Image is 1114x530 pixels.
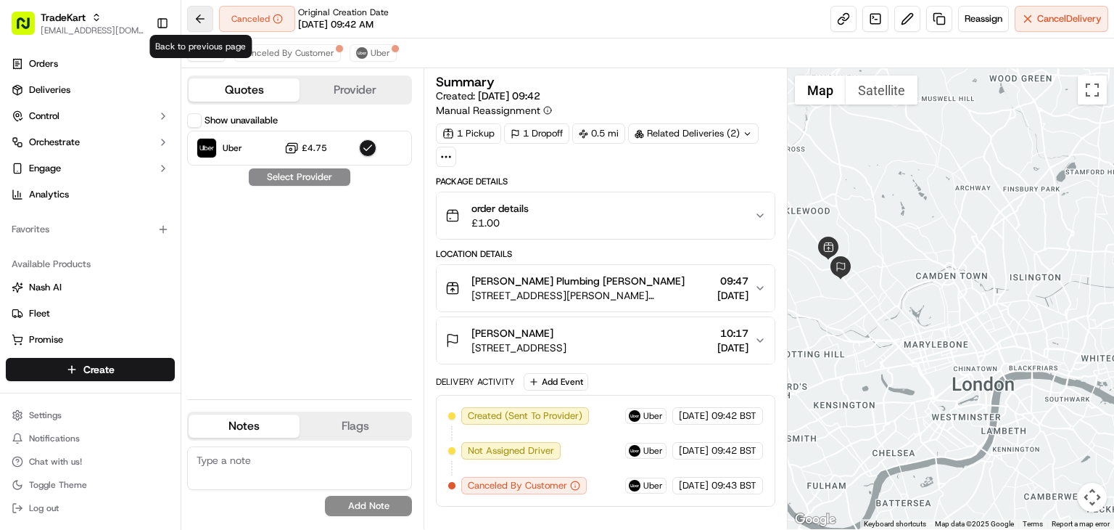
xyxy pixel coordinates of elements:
[6,302,175,325] button: Fleet
[478,89,540,102] span: [DATE] 09:42
[1037,12,1102,25] span: Cancel Delivery
[643,445,663,457] span: Uber
[717,288,748,303] span: [DATE]
[437,317,775,364] button: [PERSON_NAME][STREET_ADDRESS]10:17[DATE]
[711,479,756,492] span: 09:43 BST
[12,333,169,346] a: Promise
[120,224,125,236] span: •
[643,410,663,422] span: Uber
[6,452,175,472] button: Chat with us!
[371,47,390,59] span: Uber
[711,444,756,457] span: 09:42 BST
[223,142,242,154] span: Uber
[241,47,334,59] span: Canceled By Customer
[29,188,69,201] span: Analytics
[471,201,529,216] span: order details
[468,479,567,492] span: Canceled By Customer
[12,281,169,294] a: Nash AI
[791,510,839,529] img: Google
[189,415,300,438] button: Notes
[41,10,86,25] span: TradeKart
[629,410,640,422] img: uber-new-logo.jpeg
[864,519,926,529] button: Keyboard shortcuts
[6,218,175,241] div: Favorites
[128,224,158,236] span: [DATE]
[120,264,125,275] span: •
[717,274,748,288] span: 09:47
[300,415,410,438] button: Flags
[436,76,495,89] h3: Summary
[29,83,70,97] span: Deliveries
[471,216,529,230] span: £1.00
[29,333,63,346] span: Promise
[679,409,709,423] span: [DATE]
[679,444,709,457] span: [DATE]
[197,139,216,158] img: Uber
[717,341,748,355] span: [DATE]
[436,176,775,187] div: Package Details
[29,324,111,338] span: Knowledge Base
[29,479,87,491] span: Toggle Theme
[45,224,117,236] span: [PERSON_NAME]
[15,14,44,43] img: Nash
[15,188,97,200] div: Past conversations
[436,103,540,118] span: Manual Reassignment
[6,475,175,495] button: Toggle Theme
[15,250,38,273] img: Grace Nketiah
[6,253,175,276] div: Available Products
[15,211,38,234] img: Josh Dodd
[284,141,327,155] button: £4.75
[436,248,775,260] div: Location Details
[437,192,775,239] button: order details£1.00
[629,445,640,457] img: uber-new-logo.jpeg
[38,93,261,108] input: Got a question? Start typing here...
[643,480,663,492] span: Uber
[436,103,552,118] button: Manual Reassignment
[791,510,839,529] a: Open this area in Google Maps (opens a new window)
[29,502,59,514] span: Log out
[6,405,175,425] button: Settings
[15,138,41,164] img: 1736555255976-a54dd68f-1ca7-489b-9aae-adbdc363a1c4
[6,157,175,180] button: Engage
[471,274,685,288] span: [PERSON_NAME] Plumbing [PERSON_NAME]
[247,142,264,160] button: Start new chat
[144,359,176,370] span: Pylon
[6,78,175,102] a: Deliveries
[524,373,588,391] button: Add Event
[1078,76,1107,105] button: Toggle fullscreen view
[935,520,1014,528] span: Map data ©2025 Google
[6,105,175,128] button: Control
[12,307,169,320] a: Fleet
[29,409,62,421] span: Settings
[65,138,238,152] div: Start new chat
[219,6,295,32] button: Canceled
[1078,483,1107,512] button: Map camera controls
[302,142,327,154] span: £4.75
[1015,6,1108,32] button: CancelDelivery
[29,307,50,320] span: Fleet
[45,264,117,275] span: [PERSON_NAME]
[123,325,134,337] div: 💻
[6,6,150,41] button: TradeKart[EMAIL_ADDRESS][DOMAIN_NAME]
[628,123,759,144] div: Related Deliveries (2)
[29,456,82,468] span: Chat with us!
[356,47,368,59] img: uber-new-logo.jpeg
[65,152,199,164] div: We're available if you need us!
[1023,520,1043,528] a: Terms (opens in new tab)
[29,136,80,149] span: Orchestrate
[471,326,553,341] span: [PERSON_NAME]
[41,25,144,36] button: [EMAIL_ADDRESS][DOMAIN_NAME]
[717,326,748,341] span: 10:17
[471,288,711,303] span: [STREET_ADDRESS][PERSON_NAME][PERSON_NAME]
[9,318,117,344] a: 📗Knowledge Base
[149,35,252,58] div: Back to previous page
[15,325,26,337] div: 📗
[629,480,640,492] img: uber-new-logo.jpeg
[504,123,569,144] div: 1 Dropoff
[436,376,515,388] div: Delivery Activity
[29,110,59,123] span: Control
[29,264,41,276] img: 1736555255976-a54dd68f-1ca7-489b-9aae-adbdc363a1c4
[6,276,175,299] button: Nash AI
